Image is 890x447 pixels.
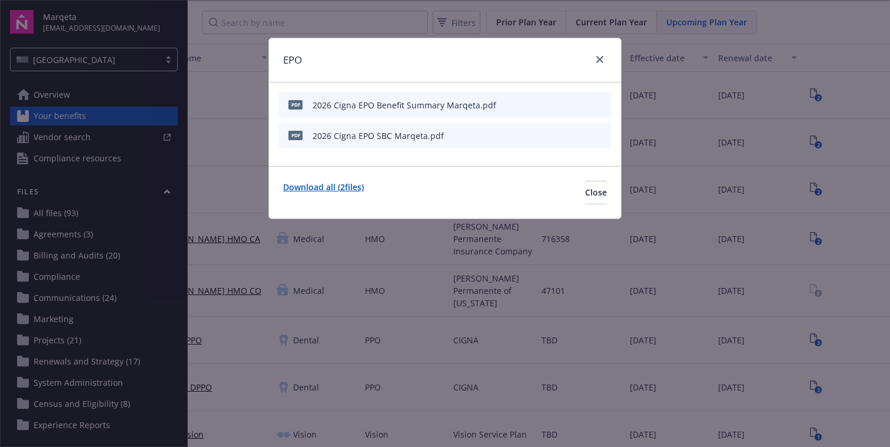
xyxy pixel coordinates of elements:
[593,52,607,67] a: close
[585,187,607,198] span: Close
[577,99,587,111] button: download file
[288,131,303,140] span: pdf
[288,100,303,109] span: pdf
[313,130,444,142] div: 2026 Cigna EPO SBC Marqeta.pdf
[596,130,607,142] button: preview file
[283,181,364,204] a: Download all ( 2 files)
[577,130,587,142] button: download file
[283,52,302,68] h1: EPO
[585,181,607,204] button: Close
[313,99,496,111] div: 2026 Cigna EPO Benefit Summary Marqeta.pdf
[596,99,607,111] button: preview file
